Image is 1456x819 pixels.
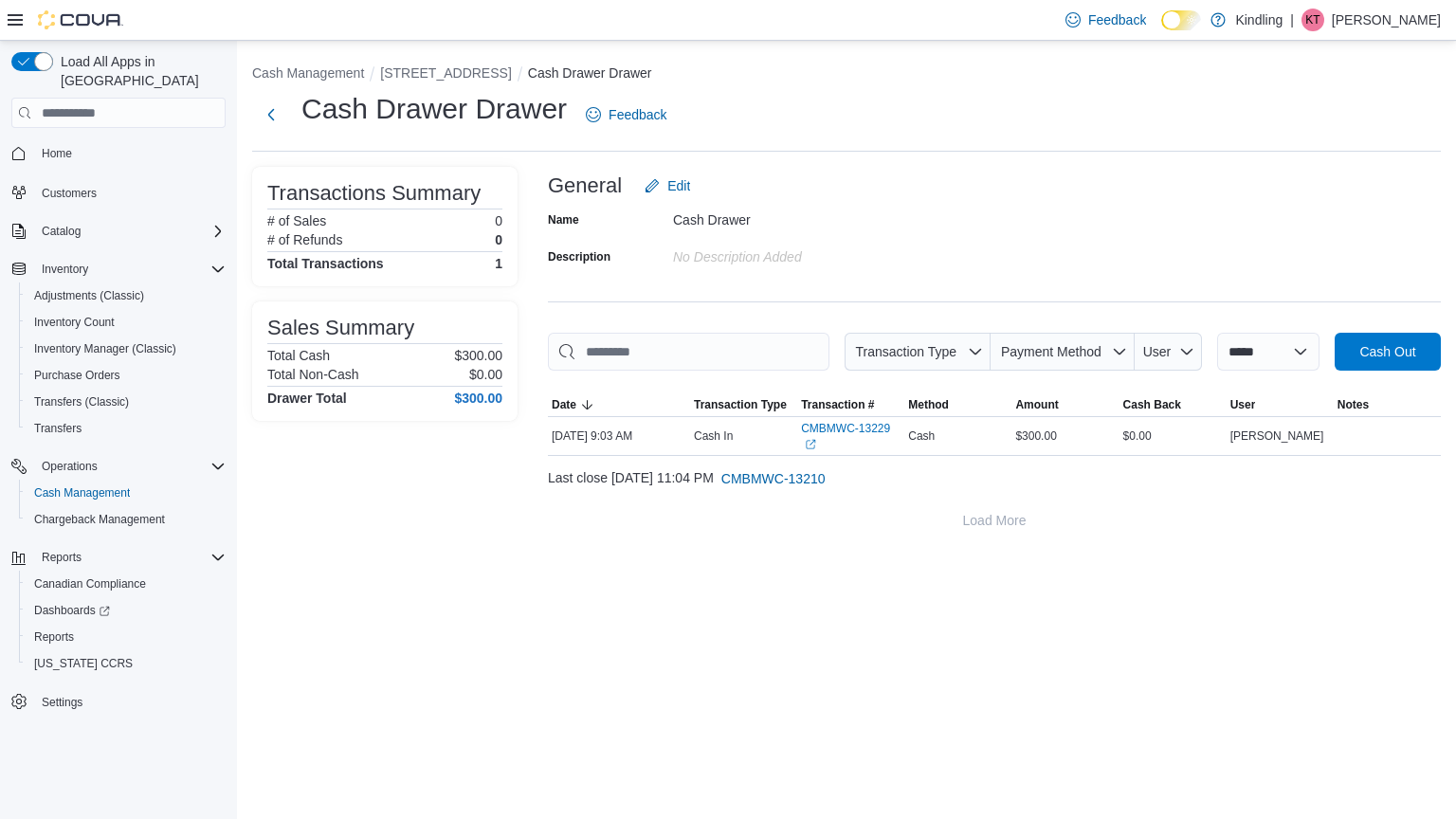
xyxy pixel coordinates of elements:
span: Dark Mode [1161,30,1162,31]
span: KT [1305,9,1319,31]
span: Inventory Count [34,315,115,330]
button: Inventory Count [19,309,233,336]
h4: Drawer Total [267,391,347,406]
button: [US_STATE] CCRS [19,650,233,677]
span: Reports [27,626,226,648]
button: Transaction # [797,393,904,416]
p: [PERSON_NAME] [1332,9,1441,31]
span: Inventory Count [27,311,226,334]
h3: Transactions Summary [267,182,481,205]
button: Method [904,393,1011,416]
span: Adjustments (Classic) [27,284,226,307]
div: $0.00 [1119,425,1227,447]
h4: $300.00 [454,391,502,406]
span: Cash Out [1359,342,1415,361]
button: Cash Management [19,480,233,506]
button: [STREET_ADDRESS] [380,65,511,81]
button: Reports [4,544,233,571]
h1: Cash Drawer Drawer [301,90,567,128]
span: [PERSON_NAME] [1230,428,1324,444]
button: Date [548,393,690,416]
button: Cash Management [252,65,364,81]
button: Chargeback Management [19,506,233,533]
button: Adjustments (Classic) [19,282,233,309]
label: Description [548,249,610,264]
span: Catalog [42,224,81,239]
button: Transaction Type [845,333,991,371]
a: Transfers (Classic) [27,391,136,413]
a: Inventory Count [27,311,122,334]
button: Inventory [34,258,96,281]
h6: Total Non-Cash [267,367,359,382]
span: Cash [908,428,935,444]
span: Payment Method [1001,344,1101,359]
div: Last close [DATE] 11:04 PM [548,460,1441,498]
span: User [1230,397,1256,412]
span: Chargeback Management [34,512,165,527]
span: Feedback [1088,10,1146,29]
button: Payment Method [991,333,1135,371]
span: Dashboards [27,599,226,622]
a: Feedback [578,96,674,134]
button: Catalog [4,218,233,245]
span: Load All Apps in [GEOGRAPHIC_DATA] [53,52,226,90]
p: 0 [495,213,502,228]
span: Feedback [609,105,666,124]
span: Method [908,397,949,412]
span: Purchase Orders [27,364,226,387]
span: Adjustments (Classic) [34,288,144,303]
span: User [1143,344,1172,359]
span: Inventory [42,262,88,277]
h6: # of Sales [267,213,326,228]
span: Chargeback Management [27,508,226,531]
button: Load More [548,501,1441,539]
button: User [1227,393,1334,416]
div: [DATE] 9:03 AM [548,425,690,447]
button: Reports [19,624,233,650]
span: Washington CCRS [27,652,226,675]
span: Transfers [27,417,226,440]
button: Edit [637,167,698,205]
nav: Complex example [11,132,226,765]
a: Home [34,142,80,165]
span: Settings [34,690,226,714]
h4: 1 [495,256,502,271]
span: Operations [42,459,98,474]
h6: # of Refunds [267,232,342,247]
button: Next [252,96,290,134]
div: No Description added [673,242,927,264]
div: Kathleen Tai [1301,9,1324,31]
span: Home [34,141,226,165]
label: Name [548,212,579,227]
h3: Sales Summary [267,317,414,339]
a: Adjustments (Classic) [27,284,152,307]
svg: External link [805,439,816,450]
a: Chargeback Management [27,508,173,531]
button: Inventory [4,256,233,282]
button: Transfers (Classic) [19,389,233,415]
span: $300.00 [1015,428,1056,444]
button: User [1135,333,1202,371]
button: Operations [34,455,105,478]
button: Notes [1334,393,1441,416]
button: Amount [1011,393,1119,416]
div: Cash Drawer [673,205,927,227]
h6: Total Cash [267,348,330,363]
input: This is a search bar. As you type, the results lower in the page will automatically filter. [548,333,829,371]
span: Inventory Manager (Classic) [27,337,226,360]
span: Transaction Type [694,397,787,412]
span: Reports [34,546,226,569]
button: Reports [34,546,89,569]
a: Purchase Orders [27,364,128,387]
span: [US_STATE] CCRS [34,656,133,671]
span: Transaction Type [855,344,956,359]
button: Inventory Manager (Classic) [19,336,233,362]
a: Inventory Manager (Classic) [27,337,184,360]
a: Canadian Compliance [27,573,154,595]
span: Catalog [34,220,226,243]
span: Edit [667,176,690,195]
span: Cash Management [27,482,226,504]
p: $300.00 [454,348,502,363]
span: Transfers (Classic) [27,391,226,413]
button: Transfers [19,415,233,442]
